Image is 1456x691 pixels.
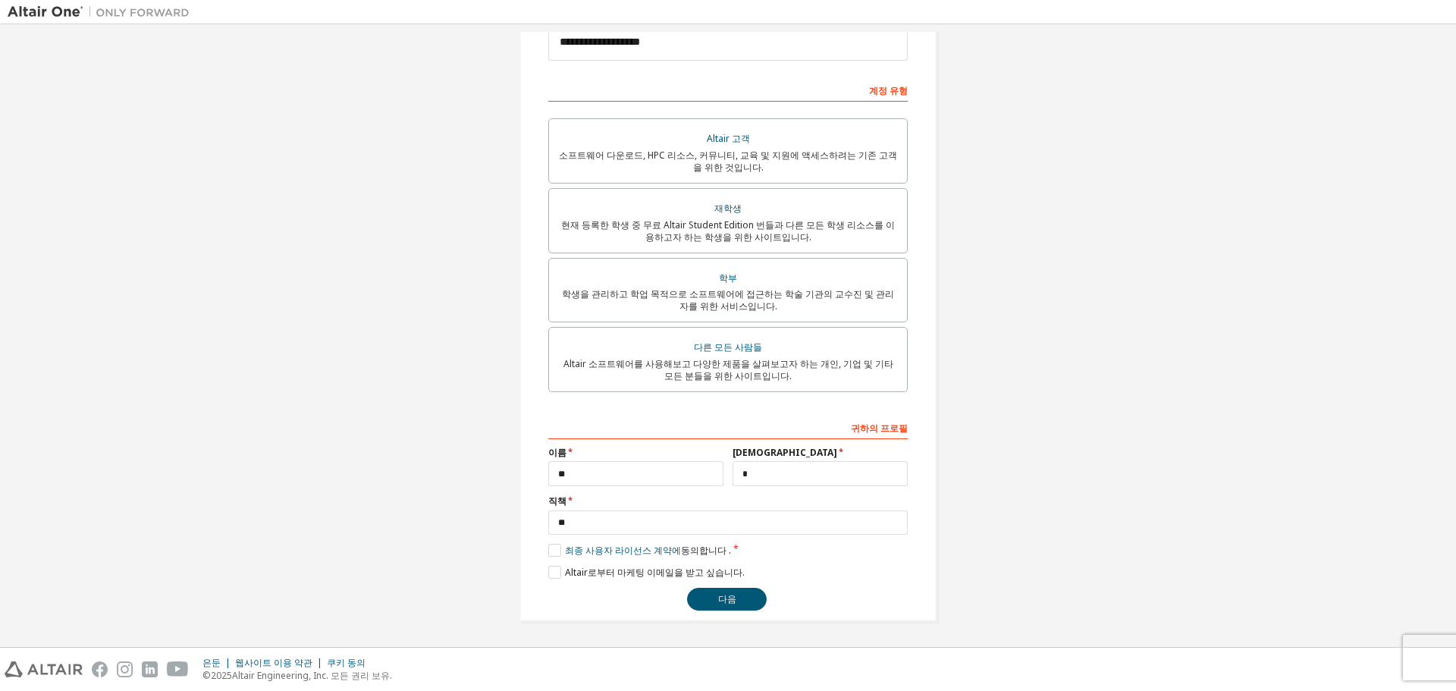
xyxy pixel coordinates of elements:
font: [DEMOGRAPHIC_DATA] [733,446,837,459]
font: 귀하의 프로필 [851,422,908,435]
img: facebook.svg [92,661,108,677]
font: 최종 사용자 라이선스 계약에 [565,544,681,557]
font: © [202,669,211,682]
font: 학부 [719,272,737,284]
font: Altair 소프트웨어를 사용해보고 다양한 제품을 살펴보고자 하는 개인, 기업 및 기타 모든 분들을 위한 사이트입니다. [563,357,893,382]
button: 다음 [687,588,767,611]
img: altair_logo.svg [5,661,83,677]
font: 재학생 [714,202,742,215]
font: 동의합니다 . [681,544,731,557]
font: 현재 등록한 학생 중 무료 Altair Student Edition 번들과 다른 모든 학생 리소스를 이용하고자 하는 학생을 위한 사이트입니다. [561,218,895,243]
font: 은둔 [202,656,221,669]
font: 학생을 관리하고 학업 목적으로 소프트웨어에 접근하는 학술 기관의 교수진 및 관리자를 위한 서비스입니다. [562,287,894,313]
font: 직책 [548,495,566,507]
img: youtube.svg [167,661,189,677]
font: 이름 [548,446,566,459]
font: 소프트웨어 다운로드, HPC 리소스, 커뮤니티, 교육 및 지원에 액세스하려는 기존 고객을 위한 것입니다. [559,149,897,174]
font: 다음 [718,592,736,605]
font: Altair Engineering, Inc. 모든 권리 보유. [232,669,392,682]
font: Altair로부터 마케팅 이메일을 받고 싶습니다. [565,566,745,579]
font: 쿠키 동의 [327,656,366,669]
font: 계정 유형 [869,84,908,97]
img: linkedin.svg [142,661,158,677]
img: 알타이르 원 [8,5,197,20]
img: instagram.svg [117,661,133,677]
font: 2025 [211,669,232,682]
font: Altair 고객 [707,132,750,145]
font: 웹사이트 이용 약관 [235,656,312,669]
font: 다른 모든 사람들 [694,341,762,353]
